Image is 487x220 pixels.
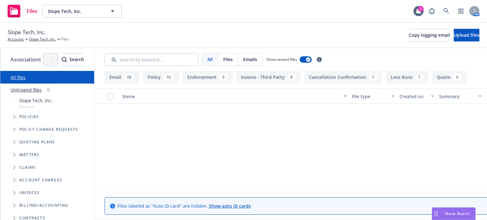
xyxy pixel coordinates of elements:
[454,32,479,38] span: Upload files
[19,97,53,104] span: Slope Tech, Inc.
[219,74,228,81] div: 9
[105,71,139,84] button: Email
[8,36,24,42] a: Accounts
[440,5,453,17] a: Search
[120,89,349,104] button: Name
[29,36,56,42] a: Slope Tech, Inc.
[19,191,40,195] span: Invoices
[386,71,428,84] button: Loss Runs
[287,74,296,81] div: 8
[352,93,387,100] div: File type
[105,53,198,66] input: Search by keyword...
[399,93,427,100] div: Created on
[432,208,440,220] div: Drag to move
[143,71,179,84] button: Policy
[266,57,297,62] span: Show nested files
[8,28,45,36] span: Slope Tech, Inc.
[19,104,53,109] span: Account
[453,74,462,81] div: 6
[62,53,84,66] div: Search
[19,115,39,119] span: Policies
[10,55,41,64] span: Associations
[19,216,45,220] span: Contracts
[369,74,377,81] div: 7
[62,57,67,62] svg: Search
[425,5,438,17] a: Report a Bug
[163,74,174,81] div: 16
[223,56,233,63] span: Files
[445,211,470,216] span: Nova Assist
[409,29,450,41] button: Copy logging email
[5,2,40,20] a: Files
[19,153,39,157] span: Matters
[42,5,122,17] button: Slope Tech, Inc.
[236,71,301,84] button: Invoice - Third Party
[397,89,437,104] button: Created on
[61,36,69,42] span: Files
[455,5,467,17] a: Switch app
[432,207,476,220] button: Nova Assist
[107,93,114,99] input: Select all
[418,6,424,12] div: 3
[118,203,251,209] span: Files labeled as "Auto ID card" are hidden.
[183,71,232,84] button: Endorsement
[19,166,36,169] span: Claims
[19,128,78,131] span: Policy change requests
[439,93,475,100] div: Summary
[27,9,37,14] span: Files
[19,178,62,182] span: Account charges
[10,86,42,93] a: Untriaged files
[19,140,55,144] span: Quoting plans
[454,29,479,41] button: Upload files
[19,204,68,207] span: Billing/Accounting
[243,56,257,63] span: Emails
[415,74,424,81] div: 7
[432,71,466,84] button: Quote
[48,8,103,15] span: Slope Tech, Inc.
[437,89,484,104] button: Summary
[209,203,251,209] a: Show auto ID cards
[207,56,213,63] span: All
[10,74,26,80] a: All files
[0,96,94,199] div: Tree Example
[124,74,134,81] div: 28
[62,53,84,66] button: SearchSearch
[122,93,340,100] div: Name
[349,89,397,104] button: File type
[44,86,53,93] div: 0
[409,32,450,38] span: Copy logging email
[304,71,382,84] button: Cancellation Confirmation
